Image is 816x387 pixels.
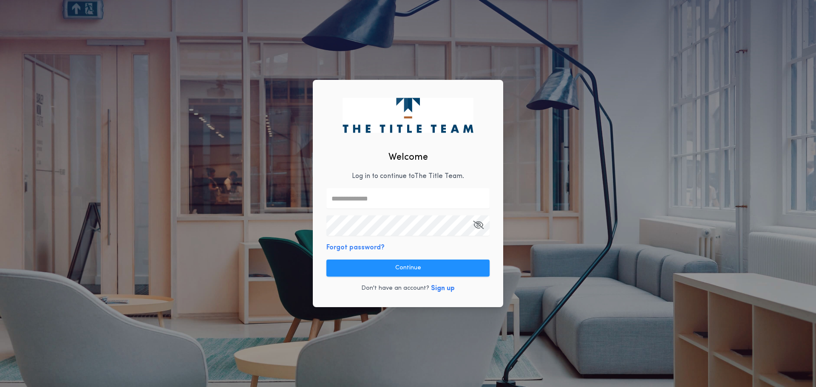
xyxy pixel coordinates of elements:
[326,243,385,253] button: Forgot password?
[388,150,428,164] h2: Welcome
[326,260,490,277] button: Continue
[361,284,429,293] p: Don't have an account?
[352,171,464,181] p: Log in to continue to The Title Team .
[343,98,473,133] img: logo
[431,283,455,294] button: Sign up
